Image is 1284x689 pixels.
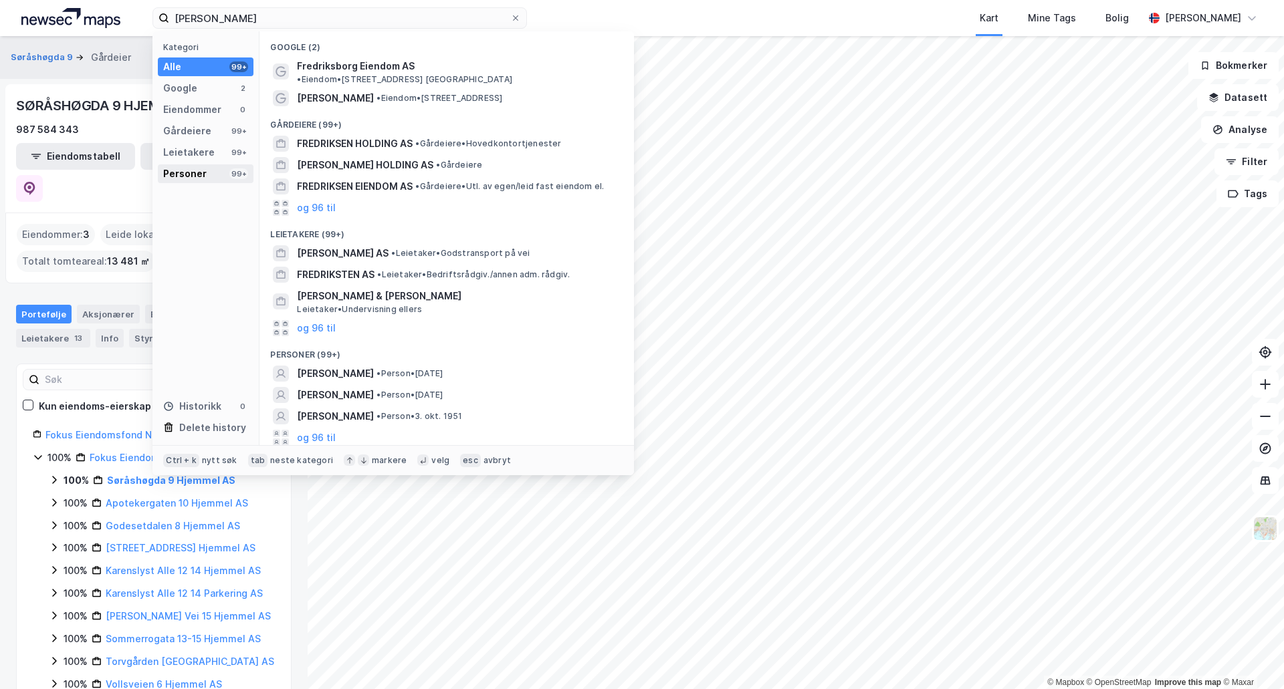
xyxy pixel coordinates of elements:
div: 99+ [229,147,248,158]
div: 100% [64,563,88,579]
div: 100% [64,654,88,670]
div: 0 [237,104,248,115]
span: [PERSON_NAME] [297,408,374,424]
a: Søråshøgda 9 Hjemmel AS [107,474,235,486]
a: Apotekergaten 10 Hjemmel AS [106,497,248,509]
span: • [415,181,419,191]
div: 0 [237,401,248,412]
button: Leietakertabell [140,143,259,170]
div: neste kategori [270,455,333,466]
span: [PERSON_NAME] [297,366,374,382]
div: [PERSON_NAME] [1165,10,1241,26]
a: OpenStreetMap [1087,678,1152,687]
div: Gårdeiere (99+) [259,109,634,133]
div: 99+ [229,126,248,136]
div: markere [372,455,407,466]
div: Alle [163,59,181,75]
a: Karenslyst Alle 12 14 Hjemmel AS [106,565,261,576]
div: 99+ [229,168,248,179]
div: 100% [64,495,88,511]
span: Gårdeiere • Hovedkontortjenester [415,138,561,149]
button: Tags [1216,180,1279,207]
span: • [377,269,381,279]
div: Personer [163,166,207,182]
span: Gårdeiere • Utl. av egen/leid fast eiendom el. [415,181,604,192]
div: Leietakere [163,144,215,160]
div: Google [163,80,197,96]
span: Leietaker • Undervisning ellers [297,304,422,315]
input: Søk [39,370,186,390]
span: Gårdeiere [436,160,482,170]
button: Filter [1214,148,1279,175]
div: Google (2) [259,31,634,55]
div: Leietakere [16,329,90,348]
div: velg [431,455,449,466]
iframe: Chat Widget [1217,625,1284,689]
span: 13 481 ㎡ [107,253,150,269]
span: • [377,390,381,400]
span: • [377,411,381,421]
span: • [415,138,419,148]
span: • [391,248,395,258]
span: Eiendom • [STREET_ADDRESS] [377,93,502,104]
a: Mapbox [1047,678,1084,687]
a: Fokus Eiendomsfond Hjemmel AS [90,452,246,463]
span: 3 [83,227,90,243]
div: 100% [47,450,72,466]
div: Historikk [163,398,221,414]
div: Kart [980,10,998,26]
div: 13 [72,331,85,345]
a: Improve this map [1155,678,1221,687]
span: FREDRIKSEN HOLDING AS [297,136,413,152]
a: [PERSON_NAME] Vei 15 Hjemmel AS [106,610,271,622]
div: Gårdeier [91,49,131,65]
span: FREDRIKSEN EIENDOM AS [297,178,413,194]
span: Person • [DATE] [377,368,443,379]
div: Bolig [1105,10,1129,26]
button: Bokmerker [1188,52,1279,79]
div: Kun eiendoms-eierskap [39,398,151,414]
div: SØRÅSHØGDA 9 HJEMMEL AS [16,95,209,116]
div: 987 584 343 [16,122,79,138]
a: Godesetdalen 8 Hjemmel AS [106,520,240,531]
a: Torvgården [GEOGRAPHIC_DATA] AS [106,656,274,667]
div: Delete history [179,420,246,436]
div: Personer (99+) [259,339,634,363]
span: Person • 3. okt. 1951 [377,411,462,422]
button: og 96 til [297,320,336,336]
span: • [377,93,381,103]
span: Person • [DATE] [377,390,443,400]
a: Fokus Eiendomsfond Norge I AS [45,429,194,440]
div: Ctrl + k [163,454,199,467]
div: Styret [129,329,184,348]
span: FREDRIKSTEN AS [297,267,374,283]
span: Leietaker • Godstransport på vei [391,248,530,259]
img: logo.a4113a55bc3d86da70a041830d287a7e.svg [21,8,120,28]
div: 99+ [229,61,248,72]
div: Portefølje [16,305,72,323]
button: Datasett [1197,84,1279,111]
div: Aksjonærer [77,305,140,323]
div: Totalt tomteareal : [17,251,155,272]
input: Søk på adresse, matrikkel, gårdeiere, leietakere eller personer [169,8,510,28]
a: [STREET_ADDRESS] Hjemmel AS [106,542,255,553]
div: Eiendommer [145,305,227,323]
span: Leietaker • Bedriftsrådgiv./annen adm. rådgiv. [377,269,570,280]
div: 100% [64,518,88,534]
span: [PERSON_NAME] [297,90,374,106]
a: Sommerrogata 13-15 Hjemmel AS [106,633,261,644]
button: Søråshøgda 9 [11,51,76,64]
div: nytt søk [202,455,237,466]
div: avbryt [484,455,511,466]
a: Karenslyst Alle 12 14 Parkering AS [106,587,263,599]
span: Eiendom • [STREET_ADDRESS] [GEOGRAPHIC_DATA] [297,74,512,85]
div: Kategori [163,42,253,52]
div: 2 [237,83,248,94]
span: [PERSON_NAME] & [PERSON_NAME] [297,288,618,304]
div: Kontrollprogram for chat [1217,625,1284,689]
div: Info [96,329,124,348]
div: tab [248,454,268,467]
span: • [436,160,440,170]
button: Analyse [1201,116,1279,143]
div: 100% [64,472,89,489]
